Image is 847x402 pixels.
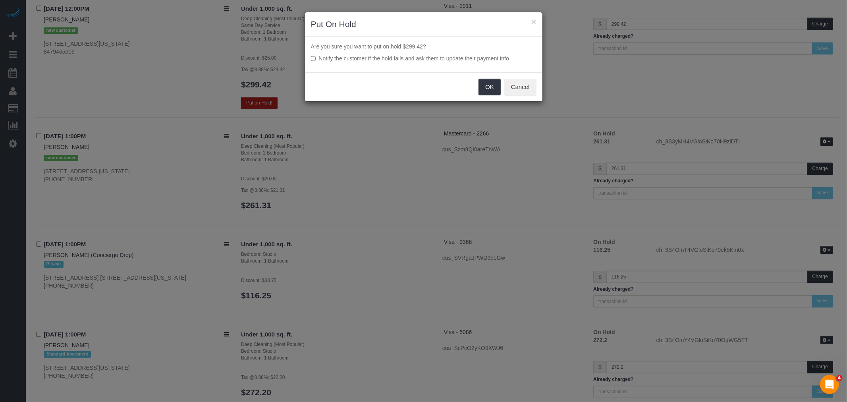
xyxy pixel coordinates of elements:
[311,56,316,61] input: Notify the customer if the hold fails and ask them to update their payment info
[504,79,536,95] button: Cancel
[820,375,839,394] iframe: Intercom live chat
[478,79,501,95] button: OK
[311,54,536,62] label: Notify the customer if the hold fails and ask them to update their payment info
[311,43,426,50] span: Are you sure you want to put on hold $299.42?
[531,17,536,26] button: ×
[305,12,542,101] sui-modal: Put On Hold
[311,18,536,30] h3: Put On Hold
[836,375,843,381] span: 4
